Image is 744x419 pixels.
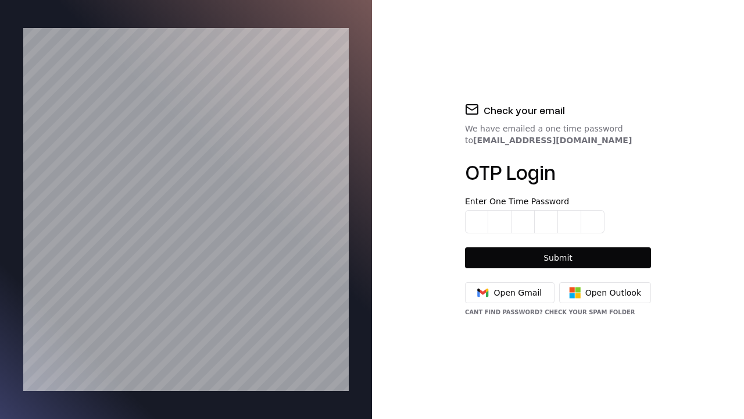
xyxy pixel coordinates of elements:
b: [EMAIL_ADDRESS][DOMAIN_NAME] [473,136,632,145]
h2: Check your email [484,102,565,118]
div: Cant find password? check your spam folder [465,308,651,317]
div: We have emailed a one time password to [465,123,651,146]
button: Open Outlook [559,282,651,303]
button: Submit [465,247,651,268]
h1: OTP Login [465,160,651,183]
button: Open Gmail [465,282,555,303]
